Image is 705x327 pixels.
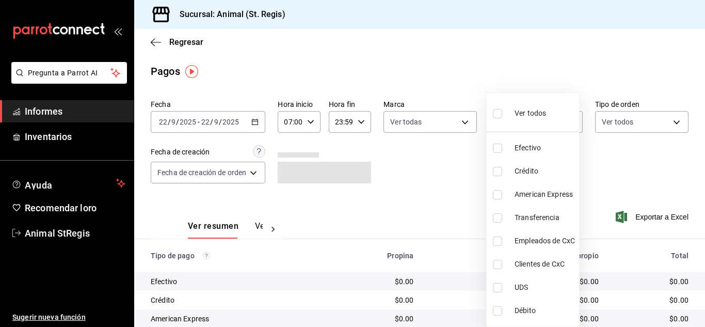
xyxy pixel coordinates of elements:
img: Marcador de información sobre herramientas [185,65,198,78]
font: Crédito [515,167,538,175]
font: Débito [515,306,536,315]
font: Clientes de CxC [515,260,565,268]
font: Transferencia [515,213,559,222]
font: Empleados de CxC [515,237,575,245]
font: American Express [515,190,573,198]
font: UDS [515,283,528,291]
font: Efectivo [515,144,541,152]
font: Ver todos [515,109,546,117]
